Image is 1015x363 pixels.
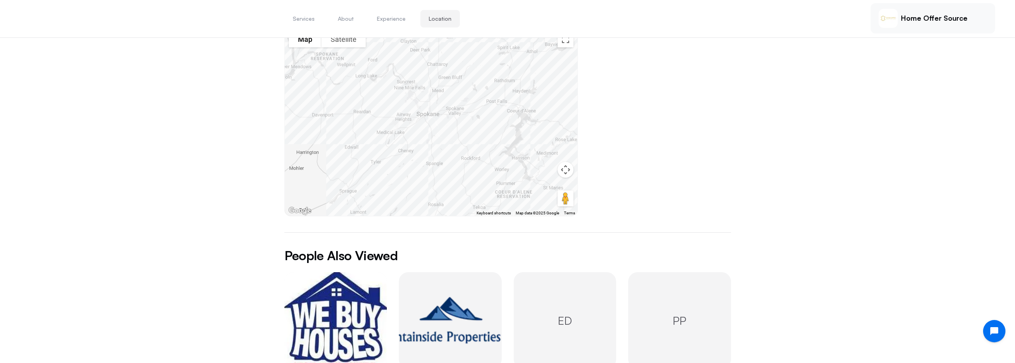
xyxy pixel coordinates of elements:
[369,10,414,27] button: Experience
[284,10,323,27] button: Services
[477,210,511,216] button: Keyboard shortcuts
[901,14,981,23] p: Home Offer Source
[673,313,686,328] span: PP
[329,10,362,27] button: About
[558,31,574,47] button: Toggle fullscreen view
[558,190,574,206] button: Drag Pegman onto the map to open Street View
[321,31,366,47] button: Show satellite imagery
[879,9,898,28] img: Devante Dickerson
[516,211,559,215] span: Map data ©2025 Google
[287,206,313,216] img: Google
[284,249,731,263] h2: People Also Viewed
[558,313,572,328] span: ED
[564,211,575,215] a: Terms (opens in new tab)
[287,206,313,216] a: Open this area in Google Maps (opens a new window)
[289,31,321,47] button: Show street map
[420,10,460,27] button: Location
[558,162,574,178] button: Map camera controls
